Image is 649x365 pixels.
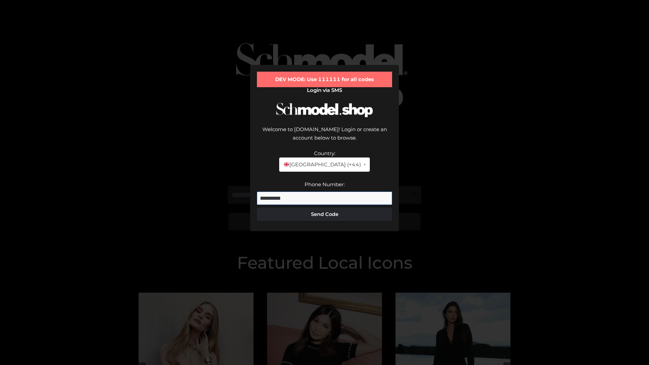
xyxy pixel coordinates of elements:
[257,208,392,221] button: Send Code
[314,150,335,156] label: Country:
[274,97,375,123] img: Schmodel Logo
[305,181,345,188] label: Phone Number:
[284,162,289,167] img: 🇬🇧
[257,125,392,149] div: Welcome to [DOMAIN_NAME]! Login or create an account below to browse.
[283,160,361,169] span: [GEOGRAPHIC_DATA] (+44)
[257,87,392,93] h2: Login via SMS
[257,72,392,87] div: DEV MODE: Use 111111 for all codes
